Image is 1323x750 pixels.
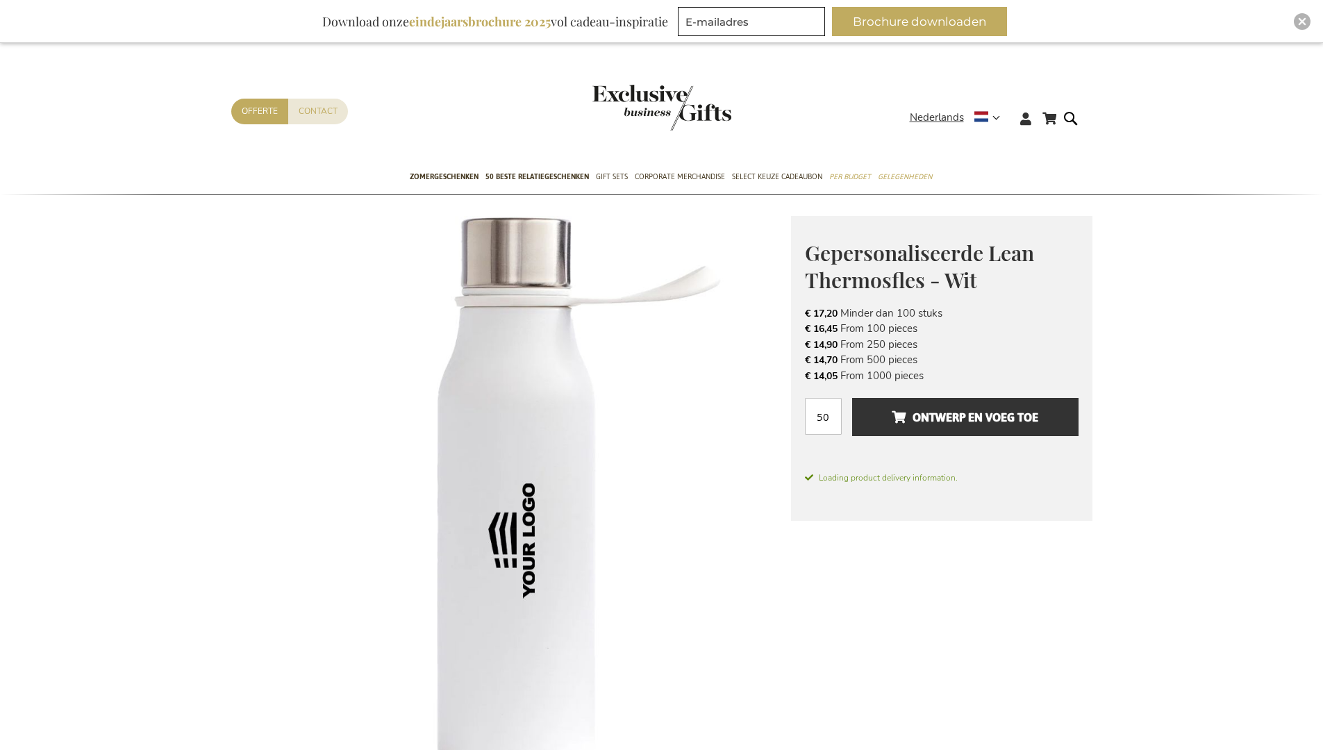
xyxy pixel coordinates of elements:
[678,7,825,36] input: E-mailadres
[910,110,964,126] span: Nederlands
[805,353,838,367] span: € 14,70
[1298,17,1306,26] img: Close
[892,406,1038,428] span: Ontwerp en voeg toe
[805,337,1079,352] li: From 250 pieces
[805,239,1034,294] span: Gepersonaliseerde Lean Thermosfles - Wit
[678,7,829,40] form: marketing offers and promotions
[732,169,822,184] span: Select Keuze Cadeaubon
[288,99,348,124] a: Contact
[805,322,838,335] span: € 16,45
[316,7,674,36] div: Download onze vol cadeau-inspiratie
[805,369,838,383] span: € 14,05
[878,169,932,184] span: Gelegenheden
[1294,13,1310,30] div: Close
[409,13,551,30] b: eindejaarsbrochure 2025
[635,169,725,184] span: Corporate Merchandise
[852,398,1078,436] button: Ontwerp en voeg toe
[485,169,589,184] span: 50 beste relatiegeschenken
[832,7,1007,36] button: Brochure downloaden
[805,352,1079,367] li: From 500 pieces
[592,85,662,131] a: store logo
[805,338,838,351] span: € 14,90
[592,85,731,131] img: Exclusive Business gifts logo
[805,306,1079,321] li: Minder dan 100 stuks
[805,307,838,320] span: € 17,20
[231,99,288,124] a: Offerte
[805,472,1079,484] span: Loading product delivery information.
[805,398,842,435] input: Aantal
[596,169,628,184] span: Gift Sets
[410,169,479,184] span: Zomergeschenken
[805,368,1079,383] li: From 1000 pieces
[805,321,1079,336] li: From 100 pieces
[910,110,1009,126] div: Nederlands
[829,169,871,184] span: Per Budget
